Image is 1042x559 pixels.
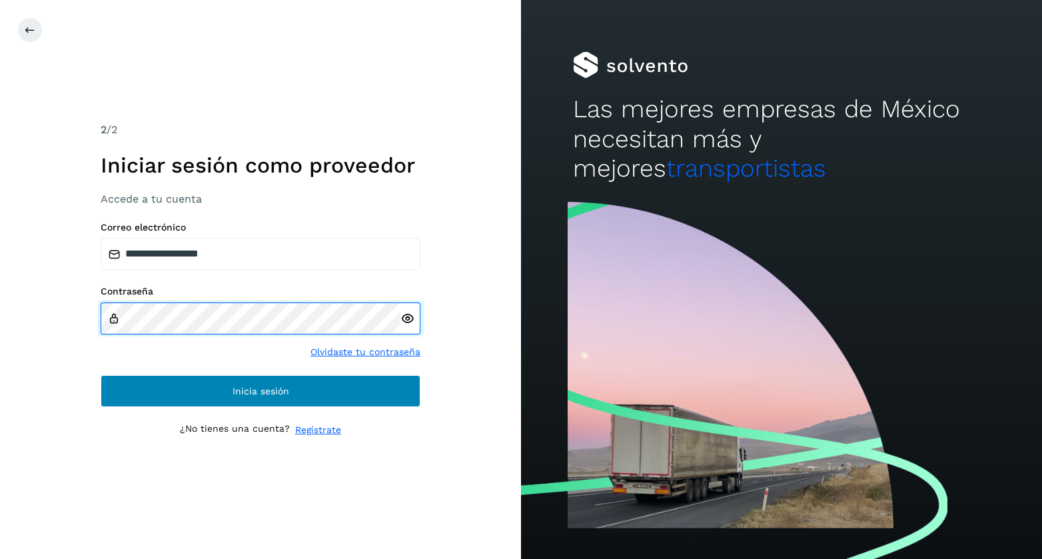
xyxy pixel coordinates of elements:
div: /2 [101,122,420,138]
h3: Accede a tu cuenta [101,193,420,205]
p: ¿No tienes una cuenta? [180,423,290,437]
label: Contraseña [101,286,420,297]
label: Correo electrónico [101,222,420,233]
h2: Las mejores empresas de México necesitan más y mejores [573,95,990,183]
span: 2 [101,123,107,136]
a: Regístrate [295,423,341,437]
h1: Iniciar sesión como proveedor [101,153,420,178]
a: Olvidaste tu contraseña [310,345,420,359]
button: Inicia sesión [101,375,420,407]
span: Inicia sesión [233,386,289,396]
span: transportistas [666,154,826,183]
